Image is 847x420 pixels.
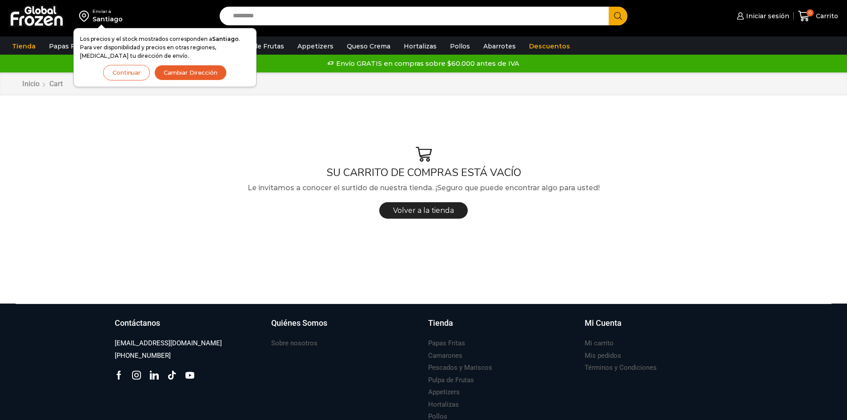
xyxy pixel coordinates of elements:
[271,337,317,349] a: Sobre nosotros
[585,337,614,349] a: Mi carrito
[428,350,462,362] a: Camarones
[44,38,94,55] a: Papas Fritas
[342,38,395,55] a: Queso Crema
[585,362,657,374] a: Términos y Condiciones
[428,363,492,372] h3: Pescados y Mariscos
[16,182,831,194] p: Le invitamos a conocer el surtido de nuestra tienda. ¡Seguro que puede encontrar algo para usted!
[428,317,576,338] a: Tienda
[80,35,250,60] p: Los precios y el stock mostrados corresponden a . Para ver disponibilidad y precios en otras regi...
[479,38,520,55] a: Abarrotes
[814,12,838,20] span: Carrito
[115,351,171,360] h3: [PHONE_NUMBER]
[154,65,227,80] button: Cambiar Dirección
[293,38,338,55] a: Appetizers
[428,388,460,397] h3: Appetizers
[744,12,789,20] span: Iniciar sesión
[271,317,419,338] a: Quiénes Somos
[585,339,614,348] h3: Mi carrito
[525,38,574,55] a: Descuentos
[92,15,123,24] div: Santiago
[609,7,627,25] button: Search button
[115,350,171,362] a: [PHONE_NUMBER]
[585,350,621,362] a: Mis pedidos
[428,399,459,411] a: Hortalizas
[22,79,40,89] a: Inicio
[379,202,468,219] a: Volver a la tienda
[585,317,733,338] a: Mi Cuenta
[428,337,465,349] a: Papas Fritas
[16,166,831,179] h1: SU CARRITO DE COMPRAS ESTÁ VACÍO
[115,317,263,338] a: Contáctanos
[229,38,289,55] a: Pulpa de Frutas
[271,317,327,329] h3: Quiénes Somos
[428,400,459,409] h3: Hortalizas
[8,38,40,55] a: Tienda
[798,6,838,27] a: 0 Carrito
[393,206,454,215] span: Volver a la tienda
[428,374,474,386] a: Pulpa de Frutas
[49,80,63,88] span: Cart
[585,317,622,329] h3: Mi Cuenta
[428,386,460,398] a: Appetizers
[212,36,239,42] strong: Santiago
[115,339,222,348] h3: [EMAIL_ADDRESS][DOMAIN_NAME]
[428,376,474,385] h3: Pulpa de Frutas
[428,339,465,348] h3: Papas Fritas
[428,317,453,329] h3: Tienda
[271,339,317,348] h3: Sobre nosotros
[79,8,92,24] img: address-field-icon.svg
[103,65,150,80] button: Continuar
[115,317,160,329] h3: Contáctanos
[585,351,621,360] h3: Mis pedidos
[585,363,657,372] h3: Términos y Condiciones
[807,9,814,16] span: 0
[399,38,441,55] a: Hortalizas
[92,8,123,15] div: Enviar a
[735,7,789,25] a: Iniciar sesión
[428,351,462,360] h3: Camarones
[428,362,492,374] a: Pescados y Mariscos
[446,38,474,55] a: Pollos
[115,337,222,349] a: [EMAIL_ADDRESS][DOMAIN_NAME]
